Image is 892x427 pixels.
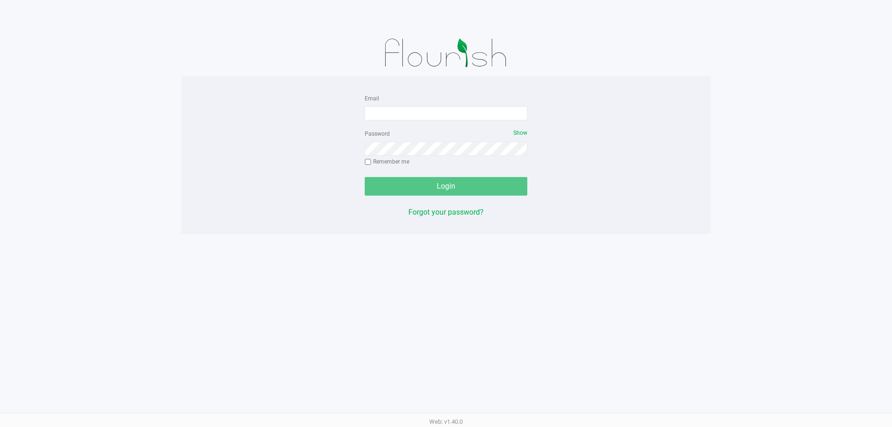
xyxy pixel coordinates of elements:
label: Password [365,130,390,138]
span: Show [513,130,527,136]
input: Remember me [365,159,371,165]
label: Remember me [365,158,409,166]
button: Forgot your password? [408,207,484,218]
span: Web: v1.40.0 [429,418,463,425]
label: Email [365,94,379,103]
